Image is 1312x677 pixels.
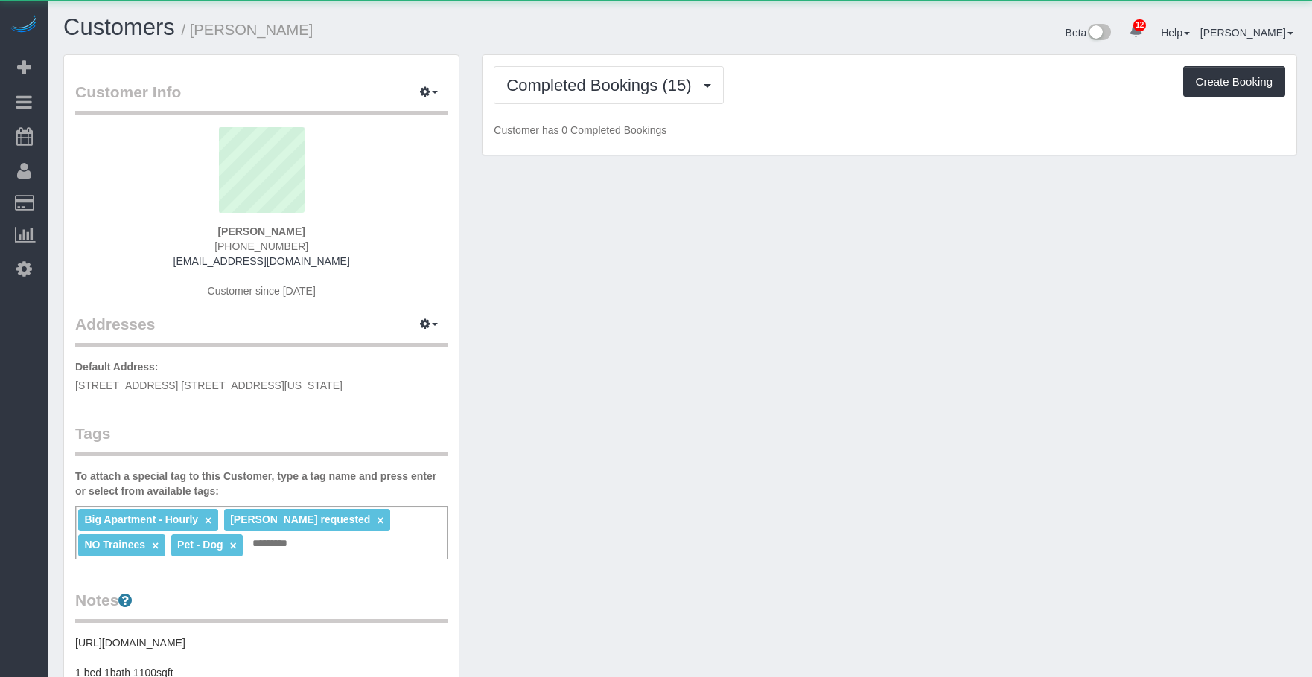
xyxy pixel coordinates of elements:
label: Default Address: [75,359,159,374]
span: [STREET_ADDRESS] [STREET_ADDRESS][US_STATE] [75,379,343,391]
small: / [PERSON_NAME] [182,22,313,38]
a: × [377,514,383,527]
p: Customer has 0 Completed Bookings [494,123,1285,138]
span: Completed Bookings (15) [506,76,698,94]
a: [EMAIL_ADDRESS][DOMAIN_NAME] [173,255,350,267]
button: Create Booking [1183,66,1285,97]
span: NO Trainees [84,539,145,551]
a: 12 [1121,15,1150,48]
strong: [PERSON_NAME] [217,225,305,237]
a: × [152,539,159,552]
legend: Tags [75,423,448,456]
img: Automaid Logo [9,15,39,36]
a: Help [1161,27,1190,39]
span: [PERSON_NAME] requested [230,513,370,525]
a: × [205,514,211,527]
span: 12 [1133,19,1146,31]
img: New interface [1086,24,1111,43]
legend: Customer Info [75,81,448,115]
label: To attach a special tag to this Customer, type a tag name and press enter or select from availabl... [75,469,448,498]
span: Customer since [DATE] [208,285,316,297]
a: [PERSON_NAME] [1200,27,1293,39]
legend: Notes [75,589,448,623]
a: Customers [63,14,175,40]
button: Completed Bookings (15) [494,66,723,104]
span: Pet - Dog [177,539,223,551]
a: × [229,539,236,552]
span: Big Apartment - Hourly [84,513,198,525]
span: [PHONE_NUMBER] [214,240,308,252]
a: Beta [1066,27,1112,39]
